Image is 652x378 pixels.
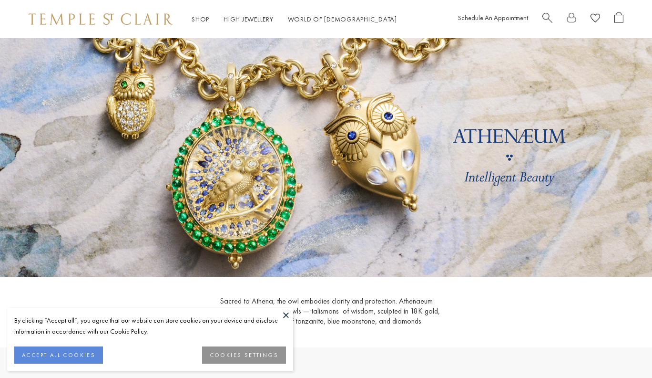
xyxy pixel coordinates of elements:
[542,12,552,27] a: Search
[14,315,286,337] div: By clicking “Accept all”, you agree that our website can store cookies on your device and disclos...
[192,15,209,23] a: ShopShop
[288,15,397,23] a: World of [DEMOGRAPHIC_DATA]World of [DEMOGRAPHIC_DATA]
[458,13,528,22] a: Schedule An Appointment
[604,333,642,368] iframe: Gorgias live chat messenger
[224,15,274,23] a: High JewelleryHigh Jewellery
[192,13,397,25] nav: Main navigation
[207,296,445,326] p: Sacred to Athena, the owl embodies clarity and protection. Athenaeum presents a parliament of owl...
[614,12,623,27] a: Open Shopping Bag
[29,13,173,25] img: Temple St. Clair
[591,12,600,27] a: View Wishlist
[14,346,103,364] button: ACCEPT ALL COOKIES
[202,346,286,364] button: COOKIES SETTINGS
